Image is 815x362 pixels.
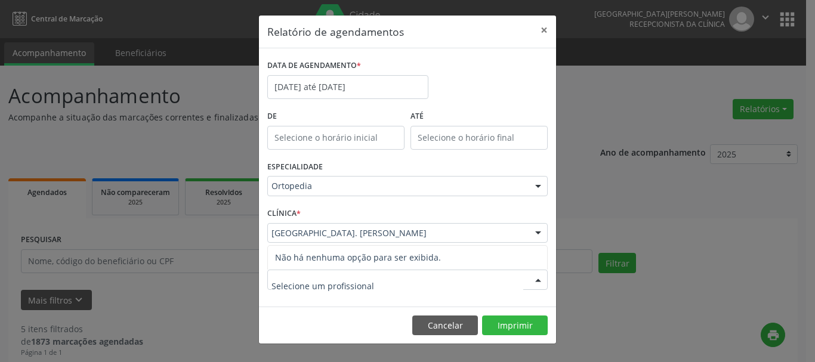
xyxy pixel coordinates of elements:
input: Selecione uma data ou intervalo [267,75,428,99]
label: ATÉ [410,107,548,126]
span: Ortopedia [271,180,523,192]
label: CLÍNICA [267,205,301,223]
button: Imprimir [482,315,548,336]
span: [GEOGRAPHIC_DATA]. [PERSON_NAME] [271,227,523,239]
button: Cancelar [412,315,478,336]
button: Close [532,16,556,45]
label: ESPECIALIDADE [267,158,323,177]
label: De [267,107,405,126]
label: DATA DE AGENDAMENTO [267,57,361,75]
h5: Relatório de agendamentos [267,24,404,39]
span: Não há nenhuma opção para ser exibida. [268,246,547,270]
input: Selecione um profissional [271,274,523,298]
input: Selecione o horário inicial [267,126,405,150]
input: Selecione o horário final [410,126,548,150]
